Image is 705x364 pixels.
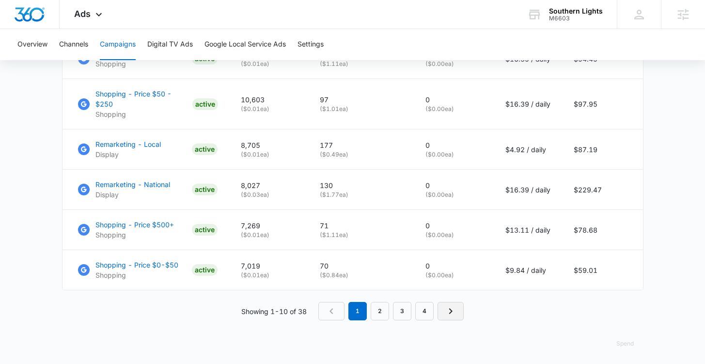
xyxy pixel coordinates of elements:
[241,306,307,317] p: Showing 1-10 of 38
[320,221,402,231] p: 71
[425,60,482,68] p: ( $0.00 ea)
[318,302,464,320] nav: Pagination
[241,140,297,150] p: 8,705
[17,29,47,60] button: Overview
[95,220,174,230] p: Shopping - Price $500+
[371,302,389,320] a: Page 2
[549,15,603,22] div: account id
[204,29,286,60] button: Google Local Service Ads
[95,139,161,149] p: Remarketing - Local
[192,98,218,110] div: ACTIVE
[95,89,188,109] p: Shopping - Price $50 - $250
[425,140,482,150] p: 0
[562,170,643,210] td: $229.47
[549,7,603,15] div: account name
[78,184,90,195] img: Google Ads
[562,250,643,290] td: $59.01
[241,190,297,199] p: ( $0.03 ea)
[78,260,218,280] a: Google AdsShopping - Price $0-$50ShoppingACTIVE
[415,302,434,320] a: Page 4
[505,265,550,275] p: $9.84 / daily
[95,179,170,190] p: Remarketing - National
[192,224,218,236] div: ACTIVE
[425,95,482,105] p: 0
[241,261,297,271] p: 7,019
[425,150,482,159] p: ( $0.00 ea)
[320,231,402,239] p: ( $1.11 ea)
[505,99,550,109] p: $16.39 / daily
[241,60,297,68] p: ( $0.01 ea)
[241,95,297,105] p: 10,603
[320,180,402,190] p: 130
[425,180,482,190] p: 0
[95,109,188,119] p: Shopping
[100,29,136,60] button: Campaigns
[95,149,161,159] p: Display
[320,140,402,150] p: 177
[320,271,402,280] p: ( $0.84 ea)
[320,190,402,199] p: ( $1.77 ea)
[78,179,218,200] a: Google AdsRemarketing - NationalDisplayACTIVE
[320,150,402,159] p: ( $0.49 ea)
[78,264,90,276] img: Google Ads
[78,139,218,159] a: Google AdsRemarketing - LocalDisplayACTIVE
[425,221,482,231] p: 0
[438,302,464,320] a: Next Page
[241,105,297,113] p: ( $0.01 ea)
[505,144,550,155] p: $4.92 / daily
[78,89,218,119] a: Google AdsShopping - Price $50 - $250ShoppingACTIVE
[393,302,411,320] a: Page 3
[607,332,643,355] button: Spend
[192,264,218,276] div: ACTIVE
[505,185,550,195] p: $16.39 / daily
[425,231,482,239] p: ( $0.00 ea)
[320,261,402,271] p: 70
[320,105,402,113] p: ( $1.01 ea)
[95,260,178,270] p: Shopping - Price $0-$50
[425,105,482,113] p: ( $0.00 ea)
[562,79,643,129] td: $97.95
[241,150,297,159] p: ( $0.01 ea)
[562,129,643,170] td: $87.19
[78,224,90,236] img: Google Ads
[320,95,402,105] p: 97
[74,9,91,19] span: Ads
[562,210,643,250] td: $78.68
[425,261,482,271] p: 0
[298,29,324,60] button: Settings
[348,302,367,320] em: 1
[241,221,297,231] p: 7,269
[425,190,482,199] p: ( $0.00 ea)
[505,225,550,235] p: $13.11 / daily
[241,231,297,239] p: ( $0.01 ea)
[78,143,90,155] img: Google Ads
[192,143,218,155] div: ACTIVE
[78,98,90,110] img: Google Ads
[320,60,402,68] p: ( $1.11 ea)
[241,180,297,190] p: 8,027
[192,184,218,195] div: ACTIVE
[95,59,177,69] p: Shopping
[95,270,178,280] p: Shopping
[95,230,174,240] p: Shopping
[59,29,88,60] button: Channels
[147,29,193,60] button: Digital TV Ads
[241,271,297,280] p: ( $0.01 ea)
[425,271,482,280] p: ( $0.00 ea)
[78,220,218,240] a: Google AdsShopping - Price $500+ShoppingACTIVE
[95,190,170,200] p: Display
